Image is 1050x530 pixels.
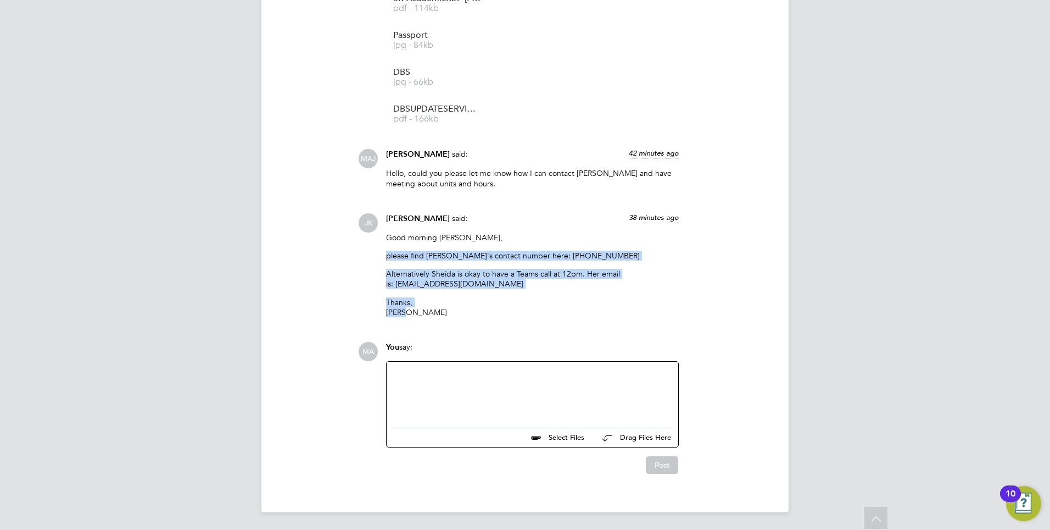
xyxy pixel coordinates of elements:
[393,115,481,123] span: pdf - 166kb
[393,68,481,76] span: DBS
[393,31,481,40] span: Passport
[629,148,679,158] span: 42 minutes ago
[393,68,481,86] a: DBS jpg - 66kb
[386,214,450,223] span: [PERSON_NAME]
[593,427,672,450] button: Drag Files Here
[386,150,450,159] span: [PERSON_NAME]
[393,105,481,113] span: DBSUPDATESERVICE-YES
[386,251,679,261] p: please find [PERSON_NAME]'s contact number here: [PHONE_NUMBER]
[393,41,481,49] span: jpg - 84kb
[386,168,679,188] p: Hello, could you please let me know how I can contact [PERSON_NAME] and have meeting about units ...
[1006,494,1015,508] div: 10
[1006,486,1041,521] button: Open Resource Center, 10 new notifications
[646,456,678,474] button: Post
[393,31,481,49] a: Passport jpg - 84kb
[386,297,679,317] p: Thanks, [PERSON_NAME]
[452,149,468,159] span: said:
[386,269,679,289] p: Alternatively Sheida is okay to have a Teams call at 12pm. Her email is: [EMAIL_ADDRESS][DOMAIN_N...
[359,342,378,361] span: MA
[452,213,468,223] span: said:
[386,343,399,352] span: You
[393,4,481,13] span: pdf - 114kb
[359,149,378,168] span: MAJ
[629,213,679,222] span: 38 minutes ago
[393,105,481,123] a: DBSUPDATESERVICE-YES pdf - 166kb
[393,78,481,86] span: jpg - 66kb
[359,213,378,233] span: JK
[386,233,679,242] p: Good morning [PERSON_NAME],
[386,342,679,361] div: say:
